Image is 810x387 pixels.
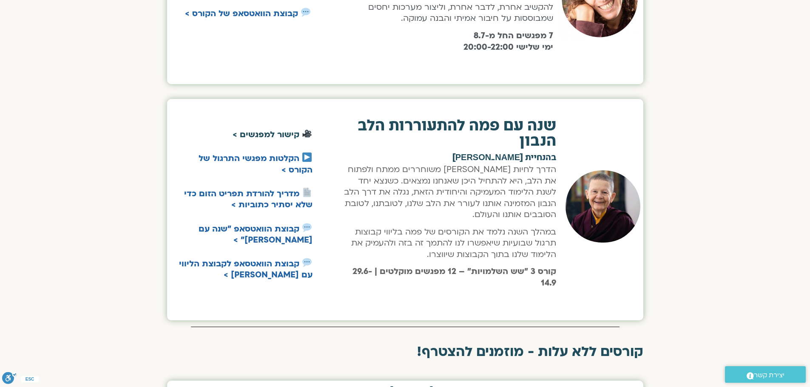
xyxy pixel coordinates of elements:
img: 🎥 [302,129,312,138]
p: במהלך השנה נלמד את הקורסים של פמה בליווי קבוצות תרגול שבועיות שיאפשרו לנו להתמך זה בזה ולהעמיק את... [342,226,557,260]
a: קישור למפגשים > [233,129,299,140]
a: קבוצת הוואטסאפ של הקורס > [185,8,298,19]
span: יצירת קשר [754,370,784,381]
a: הקלטות מפגשי התרגול של הקורס > [199,153,313,175]
a: קבוצת הוואטסאפ "שנה עם [PERSON_NAME]" > [199,223,313,245]
span: קורס 3 "שש השלמויות" – 12 מפגשים מוקלטים | 29.6-14.9 [352,266,556,288]
h2: שנה עם פמה להתעוררות הלב הנבון [342,118,557,149]
h2: קורסים ללא עלות - מוזמנים להצטרף! [167,344,643,359]
a: מדריך להורדת תפריט הזום כדי שלא יסתיר כתוביות > [184,188,313,210]
b: 7 מפגשים החל מ-8.7 ימי שלישי 20:00-22:00 [463,30,553,52]
p: הדרך לחיות [PERSON_NAME] משוחררים ממתח ולפתוח את הלב, היא להתחיל היכן שאנחנו נמצאים. כשנצא יחד לש... [342,164,557,220]
img: 📄 [302,188,312,197]
img: 💬 [301,8,310,17]
h2: בהנחיית [PERSON_NAME] [342,153,557,162]
img: ▶️ [302,153,312,162]
img: 💬 [302,223,312,232]
img: 💬 [302,258,312,267]
a: יצירת קשר [725,366,806,383]
a: קבוצת הוואטסאפ לקבוצת הליווי עם [PERSON_NAME] > [179,258,313,280]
